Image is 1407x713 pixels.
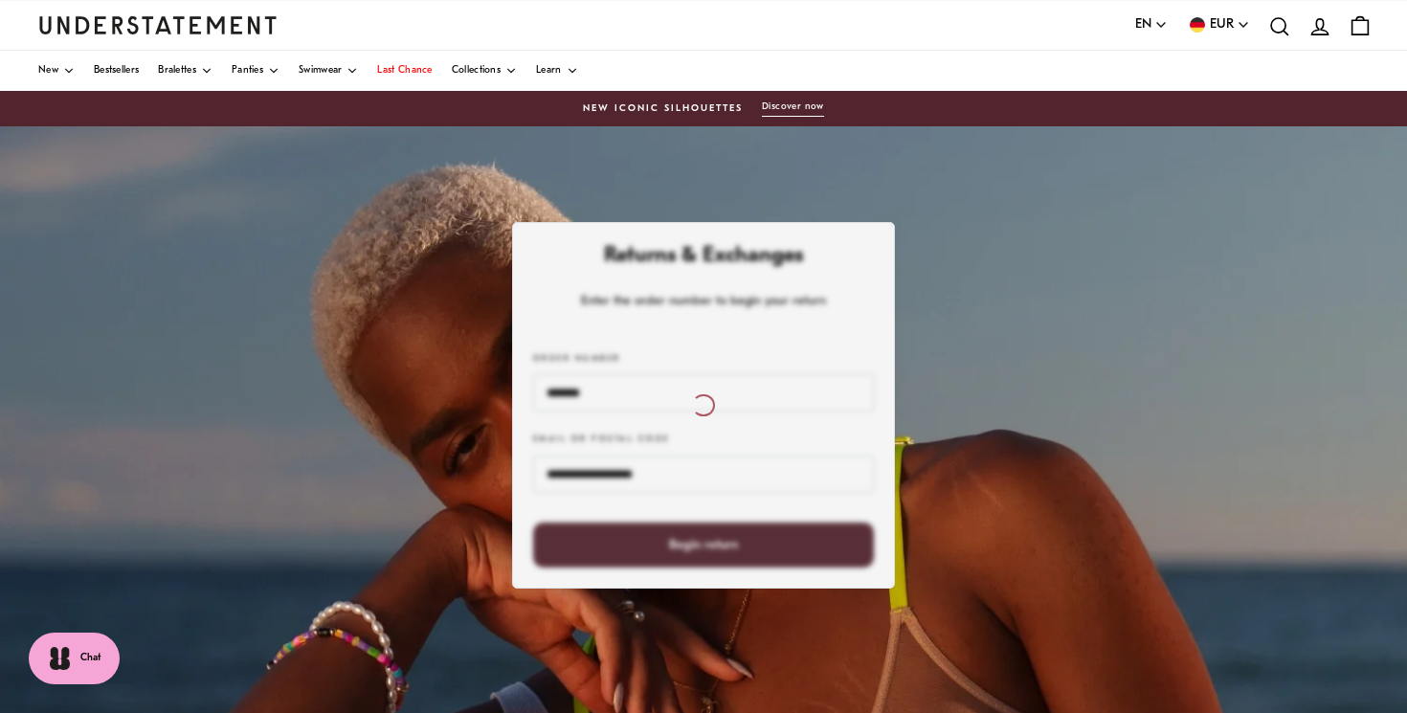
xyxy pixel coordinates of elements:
[583,101,743,117] span: New Iconic Silhouettes
[38,100,1369,117] a: New Iconic SilhouettesDiscover now
[80,651,100,666] span: Chat
[94,66,139,76] span: Bestsellers
[299,51,358,91] a: Swimwear
[762,100,824,117] button: Discover now
[158,51,212,91] a: Bralettes
[377,51,432,91] a: Last Chance
[452,51,517,91] a: Collections
[452,66,501,76] span: Collections
[1135,14,1168,35] button: EN
[232,66,263,76] span: Panties
[1210,14,1234,35] span: EUR
[299,66,342,76] span: Swimwear
[536,51,578,91] a: Learn
[29,633,120,684] button: Chat
[1187,14,1250,35] button: EUR
[1135,14,1151,35] span: EN
[158,66,196,76] span: Bralettes
[38,66,58,76] span: New
[94,51,139,91] a: Bestsellers
[232,51,279,91] a: Panties
[377,66,432,76] span: Last Chance
[38,51,75,91] a: New
[38,16,278,33] a: Understatement Homepage
[536,66,562,76] span: Learn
